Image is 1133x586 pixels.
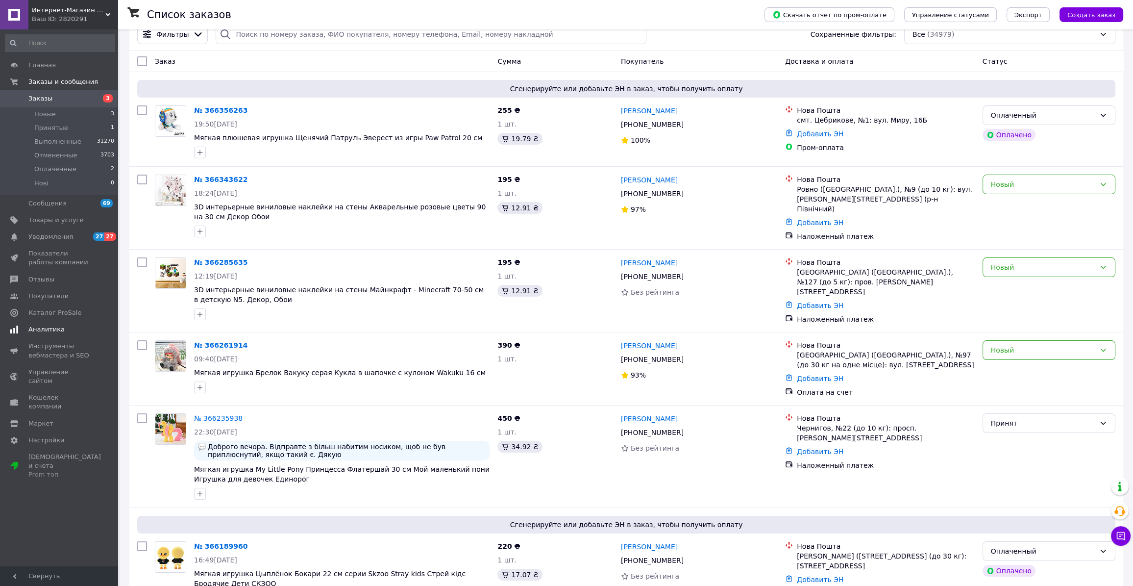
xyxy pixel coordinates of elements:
[497,414,520,422] span: 450 ₴
[111,179,114,188] span: 0
[991,179,1095,190] div: Новый
[155,341,186,371] img: Фото товару
[194,465,490,483] span: Мягкая игрушка My Little Pony Принцесса Флатершай 30 см Мой маленький пони Игрушка для девочек Ед...
[194,341,247,349] a: № 366261914
[621,273,684,280] span: [PHONE_NUMBER]
[797,340,974,350] div: Нова Пошта
[28,325,65,334] span: Аналитика
[141,520,1111,530] span: Сгенерируйте или добавьте ЭН в заказ, чтобы получить оплату
[100,199,113,207] span: 69
[28,308,81,317] span: Каталог ProSale
[621,429,684,436] span: [PHONE_NUMBER]
[1014,11,1042,19] span: Экспорт
[194,120,237,128] span: 19:50[DATE]
[497,133,542,145] div: 19.79 ₴
[28,436,64,445] span: Настройки
[797,387,974,397] div: Оплата на счет
[497,258,520,266] span: 195 ₴
[797,551,974,571] div: [PERSON_NAME] ([STREET_ADDRESS] (до 30 кг): [STREET_ADDRESS]
[194,134,483,142] a: Мягкая плюшевая игрушка Щенячий Патруль Эверест из игры Paw Patrol 20 см
[28,453,101,480] span: [DEMOGRAPHIC_DATA] и счета
[103,94,113,102] span: 3
[631,288,679,296] span: Без рейтинга
[797,423,974,443] div: Чернигов, №22 (до 10 кг): просп. [PERSON_NAME][STREET_ADDRESS]
[208,443,486,459] span: Доброго вечора. Відправте з більш набитим носиком, щоб не був приплюснутий, якщо такий є. Дякую
[904,7,997,22] button: Управление статусами
[912,29,925,39] span: Все
[631,205,646,213] span: 97%
[28,292,69,301] span: Покупатели
[194,414,243,422] a: № 366235938
[797,184,974,214] div: Ровно ([GEOGRAPHIC_DATA].), №9 (до 10 кг): вул. [PERSON_NAME][STREET_ADDRESS] (р-н Північний)
[155,414,186,444] img: Фото товару
[797,105,974,115] div: Нова Пошта
[621,557,684,564] span: [PHONE_NUMBER]
[5,34,115,52] input: Поиск
[797,448,843,456] a: Добавить ЭН
[797,375,843,382] a: Добавить ЭН
[621,356,684,363] span: [PHONE_NUMBER]
[194,428,237,436] span: 22:30[DATE]
[497,189,517,197] span: 1 шт.
[28,470,101,479] div: Prom топ
[155,105,186,137] a: Фото товару
[991,546,1095,557] div: Оплаченный
[991,110,1095,121] div: Оплаченный
[156,29,189,39] span: Фильтры
[497,542,520,550] span: 220 ₴
[194,556,237,564] span: 16:49[DATE]
[32,15,118,24] div: Ваш ID: 2820291
[28,77,98,86] span: Заказы и сообщения
[927,30,954,38] span: (34979)
[497,341,520,349] span: 390 ₴
[983,129,1035,141] div: Оплачено
[1067,11,1115,19] span: Создать заказ
[155,258,186,288] img: Фото товару
[497,355,517,363] span: 1 шт.
[194,106,247,114] a: № 366356263
[621,121,684,128] span: [PHONE_NUMBER]
[983,57,1008,65] span: Статус
[34,151,77,160] span: Отмененные
[621,106,678,116] a: [PERSON_NAME]
[194,286,484,304] a: 3D интерьерные виниловые наклейки на стены Майнкрафт - Minecraft 70-50 см в детскую N5. Декор, Обои
[621,341,678,351] a: [PERSON_NAME]
[797,175,974,184] div: Нова Пошта
[155,106,186,136] img: Фото товару
[631,444,679,452] span: Без рейтинга
[621,190,684,198] span: [PHONE_NUMBER]
[28,216,84,225] span: Товары и услуги
[28,199,67,208] span: Сообщения
[216,25,646,44] input: Поиск по номеру заказа, ФИО покупателя, номеру телефона, Email, номеру накладной
[631,371,646,379] span: 93%
[194,369,486,377] a: Мягкая игрушка Брелок Вакуку серая Кукла в шапочке с кулоном Wakuku 16 cм
[621,414,678,424] a: [PERSON_NAME]
[631,136,650,144] span: 100%
[797,314,974,324] div: Наложенный платеж
[111,110,114,119] span: 3
[194,176,247,183] a: № 366343622
[34,137,81,146] span: Выполненные
[155,340,186,372] a: Фото товару
[155,175,186,206] a: Фото товару
[194,203,486,221] span: 3D интерьерные виниловые наклейки на стены Акварельные розовые цветы 90 на 30 см Декор Обои
[28,419,53,428] span: Маркет
[764,7,894,22] button: Скачать отчет по пром-оплате
[28,342,91,359] span: Инструменты вебмастера и SEO
[155,175,186,205] img: Фото товару
[194,355,237,363] span: 09:40[DATE]
[797,267,974,297] div: [GEOGRAPHIC_DATA] ([GEOGRAPHIC_DATA].), №127 (до 5 кг): пров. [PERSON_NAME][STREET_ADDRESS]
[797,350,974,370] div: [GEOGRAPHIC_DATA] ([GEOGRAPHIC_DATA].), №97 (до 30 кг на одне місце): вул. [STREET_ADDRESS]
[797,115,974,125] div: смт. Цебрикове, №1: вул. Миру, 16Б
[97,137,114,146] span: 31270
[797,576,843,584] a: Добавить ЭН
[991,418,1095,429] div: Принят
[147,9,231,21] h1: Список заказов
[621,57,664,65] span: Покупатель
[198,443,206,451] img: :speech_balloon:
[621,175,678,185] a: [PERSON_NAME]
[797,257,974,267] div: Нова Пошта
[111,165,114,174] span: 2
[497,176,520,183] span: 195 ₴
